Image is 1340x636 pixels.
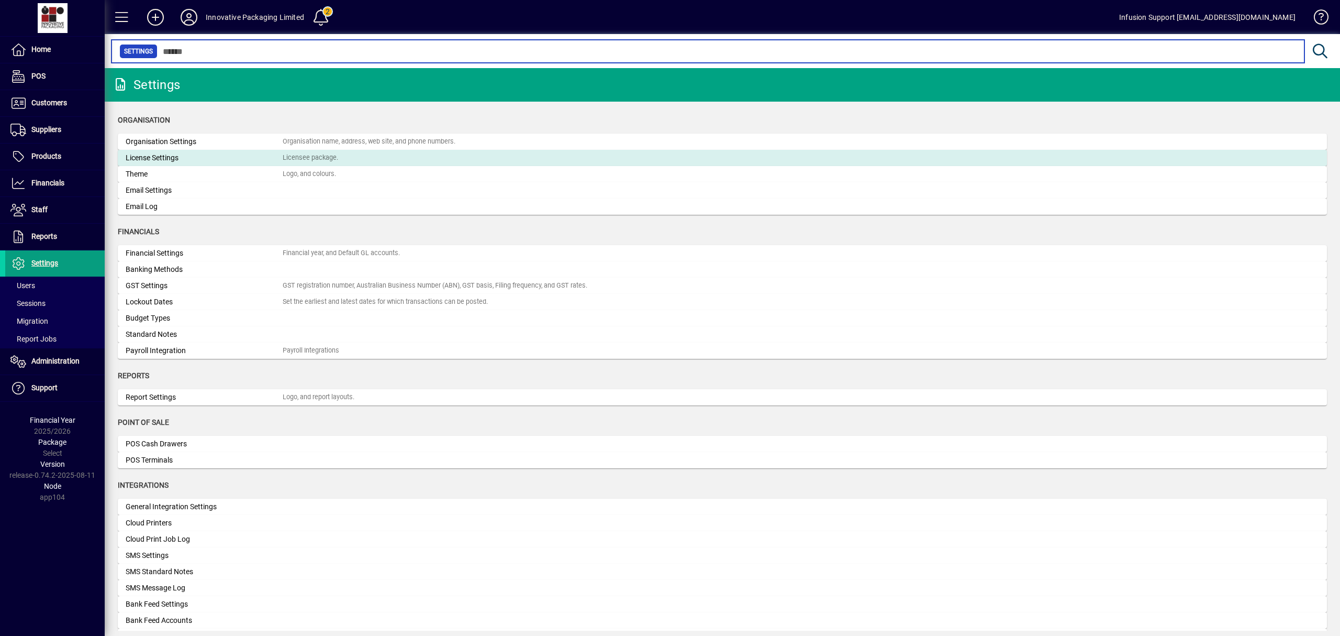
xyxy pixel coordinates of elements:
div: Email Log [126,201,283,212]
span: Financials [118,227,159,236]
span: Customers [31,98,67,107]
a: Organisation SettingsOrganisation name, address, web site, and phone numbers. [118,134,1327,150]
a: SMS Standard Notes [118,564,1327,580]
a: Banking Methods [118,261,1327,278]
span: Integrations [118,481,169,489]
div: POS Terminals [126,455,283,466]
a: ThemeLogo, and colours. [118,166,1327,182]
span: POS [31,72,46,80]
a: Suppliers [5,117,105,143]
div: Licensee package. [283,153,338,163]
div: Logo, and report layouts. [283,392,354,402]
div: SMS Message Log [126,583,283,594]
div: Lockout Dates [126,297,283,308]
span: Users [10,281,35,290]
span: Products [31,152,61,160]
div: Banking Methods [126,264,283,275]
span: Administration [31,357,80,365]
a: Sessions [5,294,105,312]
a: SMS Settings [118,547,1327,564]
div: Financial Settings [126,248,283,259]
a: Email Log [118,199,1327,215]
a: Reports [5,224,105,250]
div: Cloud Print Job Log [126,534,283,545]
div: License Settings [126,152,283,163]
a: Administration [5,348,105,375]
div: POS Cash Drawers [126,438,283,449]
a: Cloud Print Job Log [118,531,1327,547]
a: Report SettingsLogo, and report layouts. [118,389,1327,405]
span: Report Jobs [10,335,57,343]
a: Customers [5,90,105,116]
a: Products [5,144,105,170]
a: Staff [5,197,105,223]
a: Financial SettingsFinancial year, and Default GL accounts. [118,245,1327,261]
div: SMS Standard Notes [126,566,283,577]
a: Financials [5,170,105,196]
span: Version [40,460,65,468]
span: Reports [31,232,57,240]
a: Report Jobs [5,330,105,348]
span: Node [44,482,61,490]
div: Report Settings [126,392,283,403]
div: General Integration Settings [126,501,283,512]
button: Profile [172,8,206,27]
a: Home [5,37,105,63]
div: Set the earliest and latest dates for which transactions can be posted. [283,297,488,307]
a: Users [5,277,105,294]
div: Organisation name, address, web site, and phone numbers. [283,137,455,147]
div: Logo, and colours. [283,169,336,179]
span: Financial Year [30,416,75,424]
div: Payroll Integration [126,345,283,356]
a: Bank Feed Accounts [118,612,1327,629]
div: Standard Notes [126,329,283,340]
span: Organisation [118,116,170,124]
div: Financial year, and Default GL accounts. [283,248,400,258]
a: Cloud Printers [118,515,1327,531]
div: Cloud Printers [126,518,283,529]
a: Knowledge Base [1306,2,1327,36]
a: Support [5,375,105,401]
div: Settings [113,76,180,93]
a: POS [5,63,105,90]
a: GST SettingsGST registration number, Australian Business Number (ABN), GST basis, Filing frequenc... [118,278,1327,294]
a: Payroll IntegrationPayroll Integrations [118,343,1327,359]
a: SMS Message Log [118,580,1327,596]
a: POS Terminals [118,452,1327,468]
a: POS Cash Drawers [118,436,1327,452]
span: Sessions [10,299,46,308]
button: Add [139,8,172,27]
a: Lockout DatesSet the earliest and latest dates for which transactions can be posted. [118,294,1327,310]
span: Reports [118,371,149,380]
a: Budget Types [118,310,1327,326]
div: Bank Feed Accounts [126,615,283,626]
div: Innovative Packaging Limited [206,9,304,26]
span: Support [31,383,58,392]
span: Staff [31,205,48,214]
span: Settings [31,259,58,267]
div: Payroll Integrations [283,346,339,356]
div: Email Settings [126,185,283,196]
span: Home [31,45,51,53]
div: Budget Types [126,313,283,324]
span: Package [38,438,66,446]
a: Bank Feed Settings [118,596,1327,612]
a: Standard Notes [118,326,1327,343]
div: SMS Settings [126,550,283,561]
div: Theme [126,169,283,180]
div: GST Settings [126,280,283,291]
div: Bank Feed Settings [126,599,283,610]
span: Point of Sale [118,418,169,426]
a: Email Settings [118,182,1327,199]
span: Financials [31,179,64,187]
a: General Integration Settings [118,499,1327,515]
div: Infusion Support [EMAIL_ADDRESS][DOMAIN_NAME] [1119,9,1296,26]
a: Migration [5,312,105,330]
span: Settings [124,46,153,57]
span: Suppliers [31,125,61,134]
span: Migration [10,317,48,325]
a: License SettingsLicensee package. [118,150,1327,166]
div: Organisation Settings [126,136,283,147]
div: GST registration number, Australian Business Number (ABN), GST basis, Filing frequency, and GST r... [283,281,587,291]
